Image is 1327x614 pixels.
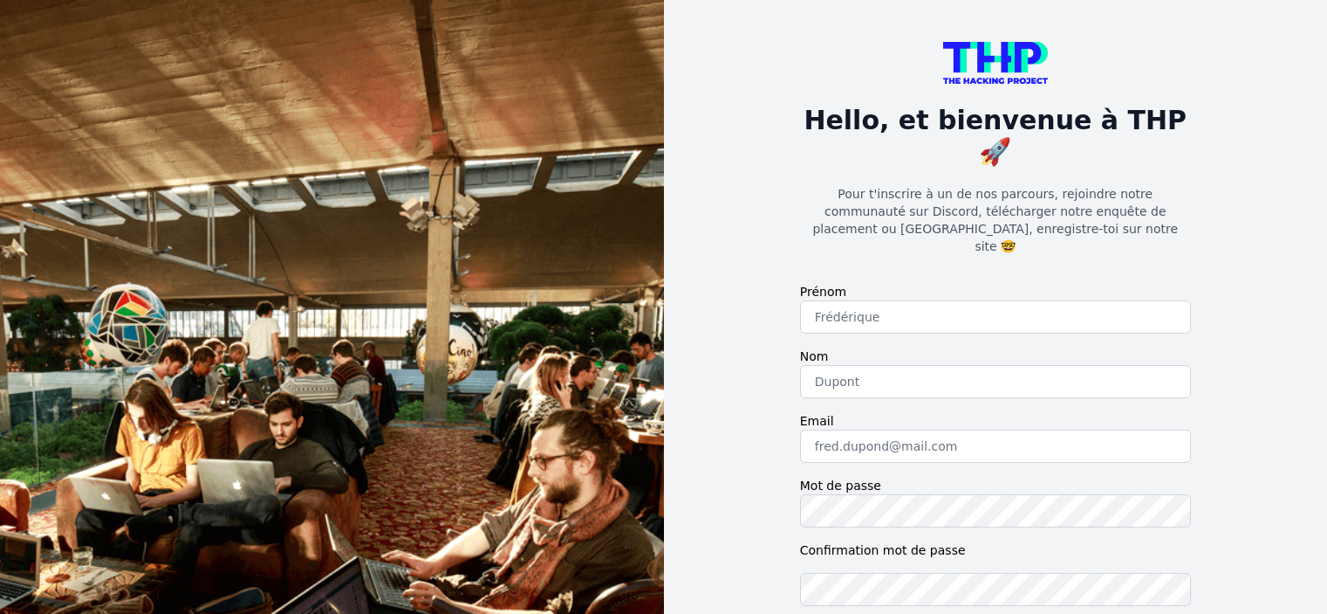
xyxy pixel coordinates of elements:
[800,430,1191,463] input: fred.dupond@mail.com
[800,477,1191,494] label: Mot de passe
[800,365,1191,398] input: Dupont
[800,348,1191,365] label: Nom
[800,300,1191,334] input: Frédérique
[800,283,1191,300] label: Prénom
[800,185,1191,255] p: Pour t'inscrire à un de nos parcours, rejoindre notre communauté sur Discord, télécharger notre e...
[800,412,1191,430] label: Email
[800,542,1191,559] label: Confirmation mot de passe
[800,105,1191,168] h1: Hello, et bienvenue à THP 🚀
[943,42,1048,84] img: logo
